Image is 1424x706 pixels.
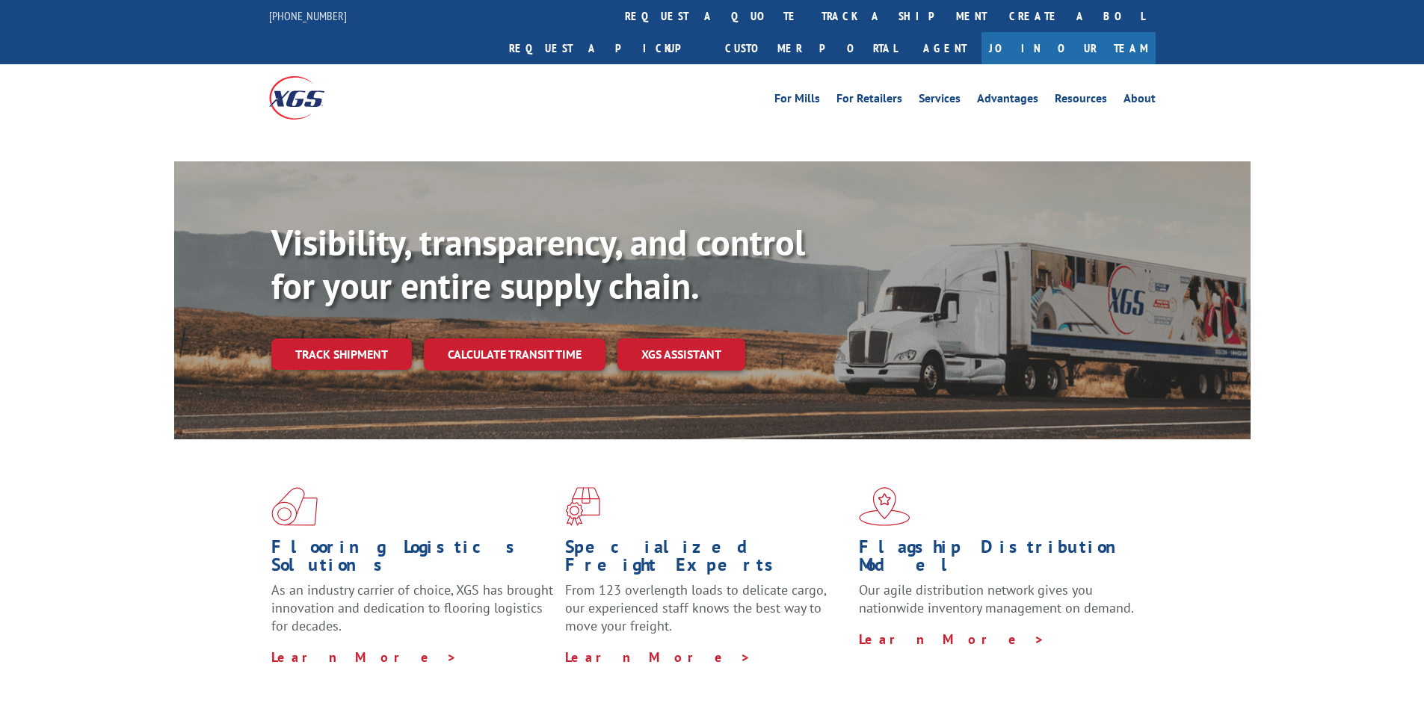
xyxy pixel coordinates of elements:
a: For Retailers [836,93,902,109]
h1: Flooring Logistics Solutions [271,538,554,581]
a: Resources [1055,93,1107,109]
span: As an industry carrier of choice, XGS has brought innovation and dedication to flooring logistics... [271,581,553,634]
a: Agent [908,32,981,64]
a: Learn More > [565,648,751,666]
a: Learn More > [271,648,457,666]
a: For Mills [774,93,820,109]
img: xgs-icon-total-supply-chain-intelligence-red [271,487,318,526]
a: Customer Portal [714,32,908,64]
img: xgs-icon-flagship-distribution-model-red [859,487,910,526]
p: From 123 overlength loads to delicate cargo, our experienced staff knows the best way to move you... [565,581,848,648]
h1: Flagship Distribution Model [859,538,1141,581]
h1: Specialized Freight Experts [565,538,848,581]
a: Calculate transit time [424,338,605,371]
span: Our agile distribution network gives you nationwide inventory management on demand. [859,581,1134,616]
a: XGS ASSISTANT [617,338,745,371]
a: Request a pickup [498,32,714,64]
img: xgs-icon-focused-on-flooring-red [565,487,600,526]
a: Learn More > [859,631,1045,648]
a: Advantages [977,93,1038,109]
a: About [1124,93,1156,109]
a: Join Our Team [981,32,1156,64]
a: Track shipment [271,338,412,370]
a: [PHONE_NUMBER] [269,8,347,23]
a: Services [919,93,961,109]
b: Visibility, transparency, and control for your entire supply chain. [271,219,805,309]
